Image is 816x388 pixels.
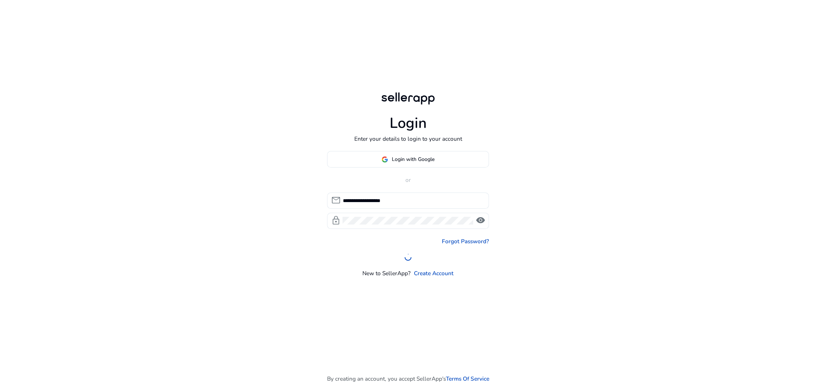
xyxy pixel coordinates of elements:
p: New to SellerApp? [362,269,411,277]
span: visibility [476,216,485,225]
img: google-logo.svg [382,156,388,163]
p: or [327,176,489,184]
a: Create Account [414,269,454,277]
button: Login with Google [327,151,489,168]
a: Forgot Password? [442,237,489,245]
span: Login with Google [392,155,434,163]
span: lock [331,216,340,225]
a: Terms Of Service [446,374,489,383]
span: mail [331,195,340,205]
h1: Login [390,115,427,132]
p: Enter your details to login to your account [354,134,462,143]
